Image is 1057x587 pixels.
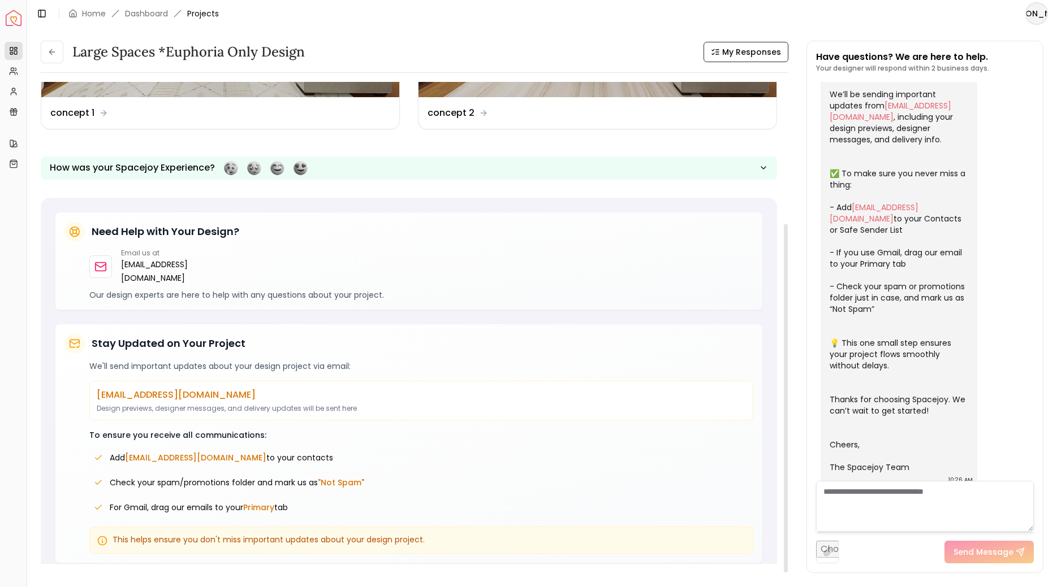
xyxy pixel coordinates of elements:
button: [PERSON_NAME] [1025,2,1048,25]
span: Check your spam/promotions folder and mark us as [110,477,364,488]
span: Add to your contacts [110,452,333,463]
p: Our design experts are here to help with any questions about your project. [89,289,753,301]
p: Your designer will respond within 2 business days. [816,64,989,73]
a: [EMAIL_ADDRESS][DOMAIN_NAME] [830,202,918,224]
p: Have questions? We are here to help. [816,50,989,64]
button: My Responses [704,42,788,62]
h5: Need Help with Your Design? [92,224,239,240]
button: How was your Spacejoy Experience?Feeling terribleFeeling badFeeling goodFeeling awesome [41,156,777,180]
span: "Not Spam" [318,477,364,488]
span: Primary [243,502,274,513]
span: Projects [187,8,219,19]
dd: concept 2 [428,106,474,120]
img: Spacejoy Logo [6,10,21,26]
p: How was your Spacejoy Experience? [50,161,215,175]
nav: breadcrumb [68,8,219,19]
span: [EMAIL_ADDRESS][DOMAIN_NAME] [125,452,266,463]
span: My Responses [722,46,781,58]
h5: Stay Updated on Your Project [92,336,245,351]
dd: concept 1 [50,106,94,120]
p: We'll send important updates about your design project via email: [89,360,753,372]
span: For Gmail, drag our emails to your tab [110,502,288,513]
a: Dashboard [125,8,168,19]
div: 10:26 AM [948,474,973,485]
a: [EMAIL_ADDRESS][DOMAIN_NAME] [121,258,241,285]
span: [PERSON_NAME] [1026,3,1047,24]
p: To ensure you receive all communications: [89,429,753,441]
a: Home [82,8,106,19]
h3: Large Spaces *Euphoria Only design [72,43,305,61]
p: [EMAIL_ADDRESS][DOMAIN_NAME] [97,388,746,402]
a: [EMAIL_ADDRESS][DOMAIN_NAME] [830,100,951,123]
span: This helps ensure you don't miss important updates about your design project. [113,534,425,545]
a: Spacejoy [6,10,21,26]
p: Design previews, designer messages, and delivery updates will be sent here [97,404,746,413]
p: Email us at [121,249,241,258]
